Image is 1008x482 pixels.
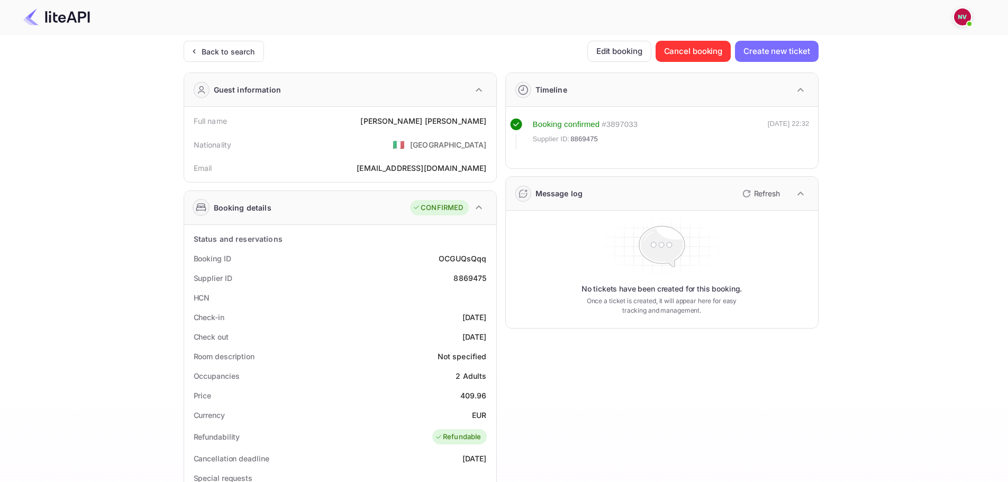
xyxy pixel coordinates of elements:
[194,390,212,401] div: Price
[768,119,810,149] div: [DATE] 22:32
[194,351,255,362] div: Room description
[578,296,746,315] p: Once a ticket is created, it will appear here for easy tracking and management.
[410,139,487,150] div: [GEOGRAPHIC_DATA]
[456,370,486,381] div: 2 Adults
[435,432,482,442] div: Refundable
[462,453,487,464] div: [DATE]
[438,351,487,362] div: Not specified
[214,84,281,95] div: Guest information
[194,233,283,244] div: Status and reservations
[754,188,780,199] p: Refresh
[194,312,224,323] div: Check-in
[535,188,583,199] div: Message log
[462,312,487,323] div: [DATE]
[462,331,487,342] div: [DATE]
[735,41,818,62] button: Create new ticket
[570,134,598,144] span: 8869475
[357,162,486,174] div: [EMAIL_ADDRESS][DOMAIN_NAME]
[954,8,971,25] img: Nicholas Valbusa
[587,41,651,62] button: Edit booking
[194,272,232,284] div: Supplier ID
[194,370,240,381] div: Occupancies
[582,284,742,294] p: No tickets have been created for this booking.
[194,331,229,342] div: Check out
[360,115,486,126] div: [PERSON_NAME] [PERSON_NAME]
[194,139,232,150] div: Nationality
[194,453,269,464] div: Cancellation deadline
[533,134,570,144] span: Supplier ID:
[194,292,210,303] div: HCN
[453,272,486,284] div: 8869475
[23,8,90,25] img: LiteAPI Logo
[202,46,255,57] div: Back to search
[472,410,486,421] div: EUR
[393,135,405,154] span: United States
[602,119,638,131] div: # 3897033
[413,203,463,213] div: CONFIRMED
[656,41,731,62] button: Cancel booking
[439,253,486,264] div: OCGUQsQqq
[194,115,227,126] div: Full name
[535,84,567,95] div: Timeline
[533,119,600,131] div: Booking confirmed
[194,410,225,421] div: Currency
[194,431,240,442] div: Refundability
[194,162,212,174] div: Email
[460,390,487,401] div: 409.96
[736,185,784,202] button: Refresh
[194,253,231,264] div: Booking ID
[214,202,271,213] div: Booking details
